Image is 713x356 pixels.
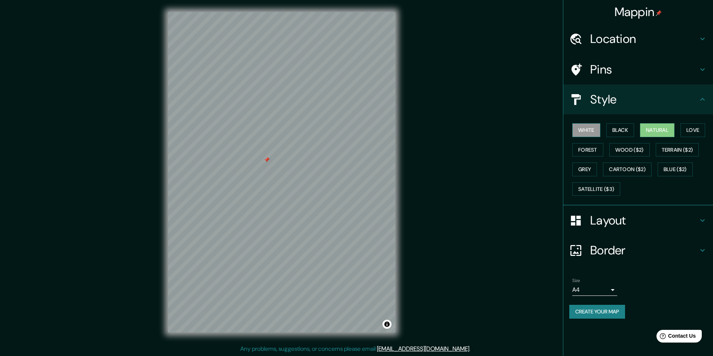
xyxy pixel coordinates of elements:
[572,162,597,176] button: Grey
[563,24,713,54] div: Location
[603,162,652,176] button: Cartoon ($2)
[569,305,625,319] button: Create your map
[680,123,705,137] button: Love
[563,84,713,114] div: Style
[606,123,634,137] button: Black
[590,62,698,77] h4: Pins
[563,55,713,84] div: Pins
[590,31,698,46] h4: Location
[563,235,713,265] div: Border
[572,278,580,284] label: Size
[640,123,674,137] button: Natural
[656,10,662,16] img: pin-icon.png
[590,243,698,258] h4: Border
[572,143,603,157] button: Forest
[590,92,698,107] h4: Style
[646,327,705,348] iframe: Help widget launcher
[658,162,693,176] button: Blue ($2)
[656,143,699,157] button: Terrain ($2)
[615,4,662,19] h4: Mappin
[377,345,469,353] a: [EMAIL_ADDRESS][DOMAIN_NAME]
[590,213,698,228] h4: Layout
[572,284,617,296] div: A4
[563,205,713,235] div: Layout
[240,344,470,353] p: Any problems, suggestions, or concerns please email .
[168,12,395,332] canvas: Map
[472,344,473,353] div: .
[470,344,472,353] div: .
[572,182,620,196] button: Satellite ($3)
[609,143,650,157] button: Wood ($2)
[383,320,391,329] button: Toggle attribution
[572,123,600,137] button: White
